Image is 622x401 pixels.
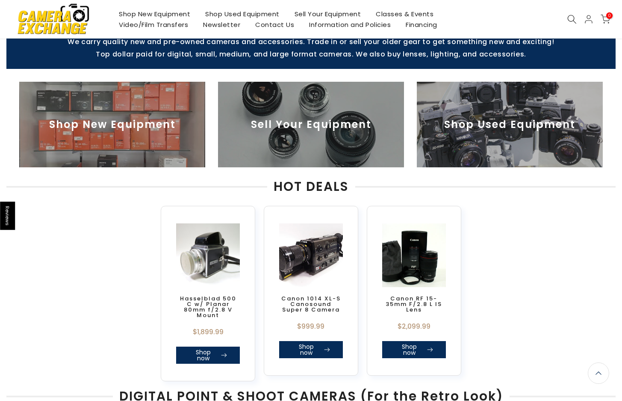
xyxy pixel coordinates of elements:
[601,15,610,24] a: 0
[196,19,248,30] a: Newsletter
[382,341,446,358] a: Shop now
[176,347,240,364] a: Shop now
[198,9,287,19] a: Shop Used Equipment
[279,341,343,358] a: Shop now
[2,38,620,46] p: We carry quality new and pre-owned cameras and accessories. Trade in or sell your older gear to g...
[606,12,613,19] span: 0
[180,294,236,319] a: Hasselblad 500 C w/ Planar 80mm f/2.8 V Mount
[386,294,442,314] a: Canon RF 15-35mm F/2.8 L IS Lens
[368,9,441,19] a: Classes & Events
[398,19,445,30] a: Financing
[279,323,343,330] div: $999.99
[112,9,198,19] a: Shop New Equipment
[382,323,446,330] div: $2,099.99
[302,19,398,30] a: Information and Policies
[2,50,620,58] p: Top dollar paid for digital, small, medium, and large format cameras. We also buy lenses, lightin...
[281,294,341,314] a: Canon 1014 XL-S Canosound Super 8 Camera
[248,19,302,30] a: Contact Us
[112,19,196,30] a: Video/Film Transfers
[287,9,368,19] a: Sell Your Equipment
[267,180,355,193] span: HOT DEALS
[588,362,609,384] a: Back to the top
[176,329,240,336] div: $1,899.99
